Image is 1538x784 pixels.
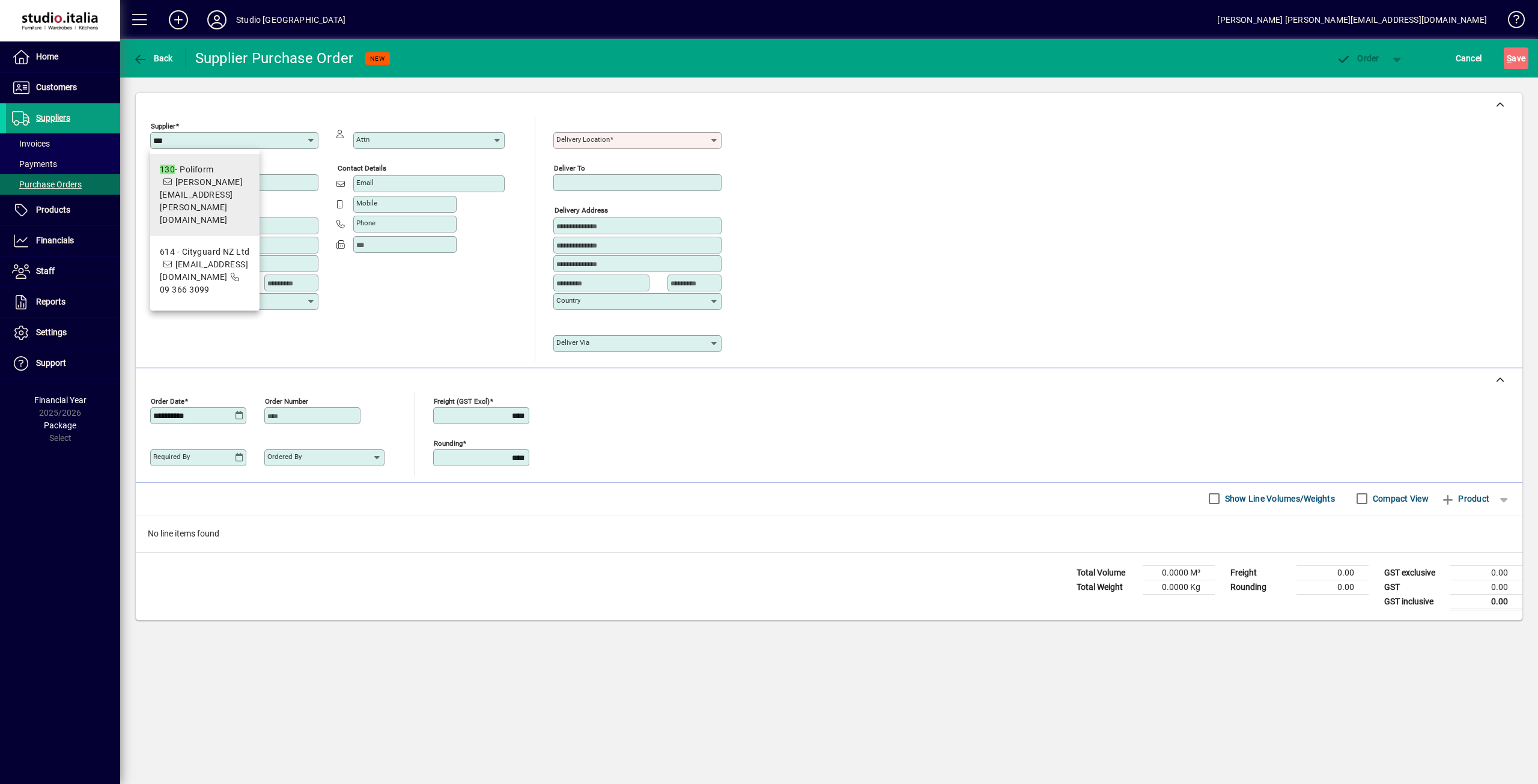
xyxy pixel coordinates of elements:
span: Financial Year [34,395,87,405]
td: 0.00 [1450,565,1522,580]
button: Add [159,9,198,31]
a: Financials [6,226,120,256]
em: 130 [160,165,175,174]
div: No line items found [136,515,1522,552]
mat-label: Ordered by [267,452,302,461]
a: Settings [6,318,120,348]
mat-option: 614 - Cityguard NZ Ltd [150,236,260,306]
span: Support [36,358,66,368]
mat-label: Deliver To [554,164,585,172]
span: Settings [36,327,67,337]
td: 0.0000 M³ [1143,565,1215,580]
a: Products [6,195,120,225]
span: Staff [36,266,55,276]
mat-label: Required by [153,452,190,461]
a: Purchase Orders [6,174,120,195]
span: Back [133,53,173,63]
div: 614 - Cityguard NZ Ltd [160,246,250,258]
td: 0.00 [1450,594,1522,609]
span: Order [1337,53,1379,63]
mat-label: Order date [151,397,184,405]
a: Reports [6,287,120,317]
span: Suppliers [36,113,70,123]
label: Show Line Volumes/Weights [1223,493,1335,505]
td: GST exclusive [1378,565,1450,580]
button: Back [130,47,176,69]
span: Package [44,421,76,430]
button: Order [1331,47,1385,69]
span: [PERSON_NAME][EMAIL_ADDRESS][PERSON_NAME][DOMAIN_NAME] [160,177,243,225]
mat-label: Freight (GST excl) [434,397,490,405]
span: 09 366 3099 [160,285,210,294]
span: NEW [370,55,385,62]
a: Staff [6,257,120,287]
mat-label: Email [356,178,374,187]
span: S [1507,53,1512,63]
mat-label: Mobile [356,199,377,207]
span: Financials [36,236,74,245]
button: Save [1504,47,1528,69]
a: Payments [6,154,120,174]
button: Cancel [1453,47,1485,69]
span: Payments [12,159,57,169]
mat-option: 130 - Poliform [150,154,260,236]
span: Cancel [1456,49,1482,68]
label: Compact View [1370,493,1429,505]
td: Total Volume [1071,565,1143,580]
app-page-header-button: Back [120,47,186,69]
span: Purchase Orders [12,180,82,189]
a: Support [6,348,120,378]
span: Reports [36,297,65,306]
mat-label: Deliver via [556,338,589,347]
div: Studio [GEOGRAPHIC_DATA] [236,10,345,29]
a: Knowledge Base [1499,2,1523,41]
mat-label: Phone [356,219,375,227]
mat-label: Country [556,296,580,305]
div: [PERSON_NAME] [PERSON_NAME][EMAIL_ADDRESS][DOMAIN_NAME] [1217,10,1487,29]
span: ave [1507,49,1525,68]
a: Invoices [6,133,120,154]
td: Freight [1224,565,1296,580]
td: Total Weight [1071,580,1143,594]
span: [EMAIL_ADDRESS][DOMAIN_NAME] [160,260,248,282]
td: GST inclusive [1378,594,1450,609]
mat-label: Order number [265,397,308,405]
td: 0.00 [1296,580,1369,594]
div: - Poliform [160,163,250,176]
td: Rounding [1224,580,1296,594]
div: Supplier Purchase Order [195,49,354,68]
td: 0.00 [1296,565,1369,580]
mat-label: Attn [356,135,369,144]
mat-label: Supplier [151,122,175,130]
a: Customers [6,73,120,103]
td: 0.00 [1450,580,1522,594]
span: Invoices [12,139,50,148]
mat-label: Rounding [434,439,463,447]
td: GST [1378,580,1450,594]
span: Products [36,205,70,214]
span: Home [36,52,58,61]
mat-label: Delivery Location [556,135,610,144]
td: 0.0000 Kg [1143,580,1215,594]
span: Customers [36,82,77,92]
button: Profile [198,9,236,31]
a: Home [6,42,120,72]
